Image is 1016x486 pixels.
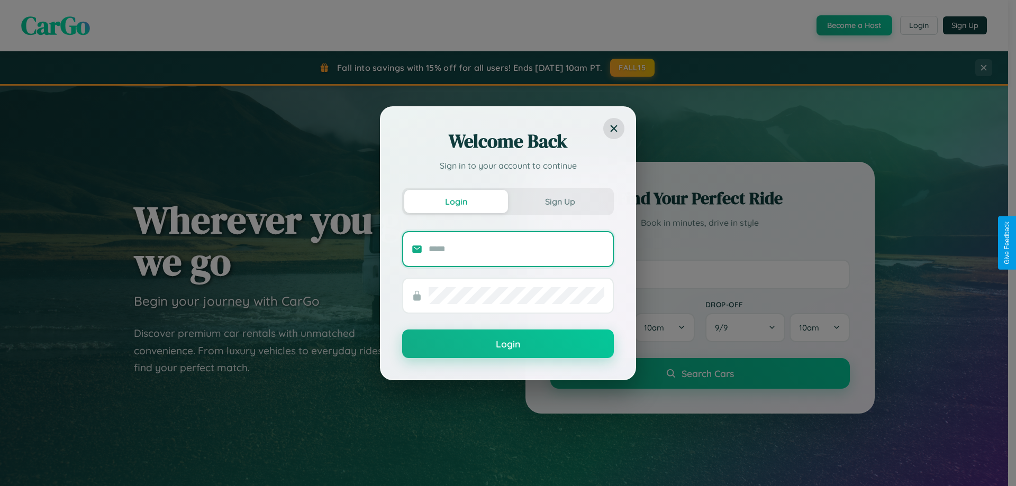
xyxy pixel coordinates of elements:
[402,159,614,172] p: Sign in to your account to continue
[402,329,614,358] button: Login
[402,129,614,154] h2: Welcome Back
[404,190,508,213] button: Login
[1003,222,1011,264] div: Give Feedback
[508,190,612,213] button: Sign Up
